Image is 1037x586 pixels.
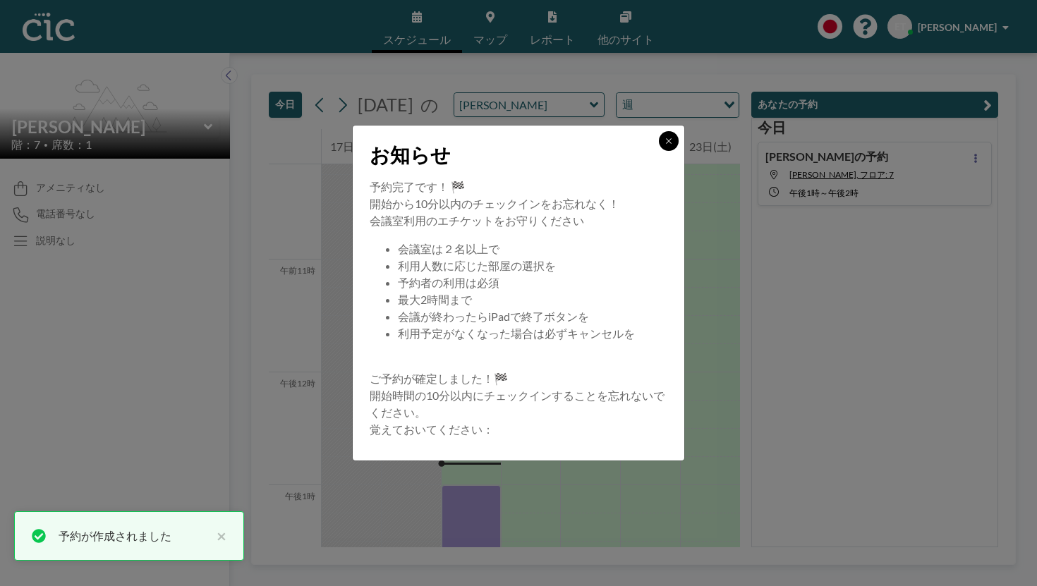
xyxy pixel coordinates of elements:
[370,197,619,210] font: 開始から10分以内のチェックインをお忘れなく！
[398,293,472,306] font: 最大2時間まで
[370,372,508,385] font: ご予約が確定しました！🏁
[370,422,494,436] font: 覚えておいてください：
[210,527,226,544] button: 近い
[370,180,465,193] font: 予約完了です！ 🏁
[398,326,635,340] font: 利用予定がなくなった場合は必ずキャンセルを
[398,276,499,289] font: 予約者の利用は必須
[398,310,589,323] font: 会議が終わったらiPadで終了ボタンを
[217,525,226,546] font: ×
[370,142,451,166] font: お知らせ
[370,389,665,419] font: 開始時間の10分以内にチェックインすることを忘れないでください。
[398,242,499,255] font: 会議室は２名以上で
[59,529,171,542] font: 予約が作成されました
[370,214,584,227] font: 会議室利用のエチケットをお守りください
[398,259,556,272] font: 利用人数に応じた部屋の選択を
